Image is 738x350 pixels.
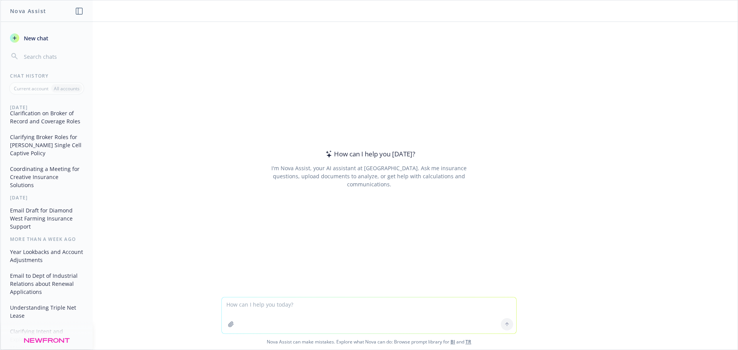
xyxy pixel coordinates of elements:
button: Coordinating a Meeting for Creative Insurance Solutions [7,163,86,191]
div: [DATE] [1,104,93,110]
button: Email Draft for Diamond West Farming Insurance Support [7,204,86,233]
span: Nova Assist can make mistakes. Explore what Nova can do: Browse prompt library for and [3,334,735,350]
a: TR [465,338,471,345]
div: More than a week ago [1,236,93,242]
div: How can I help you [DATE]? [323,149,415,159]
span: New chat [22,34,48,42]
button: New chat [7,31,86,45]
div: Chat History [1,73,93,79]
h1: Nova Assist [10,7,46,15]
button: Understanding Triple Net Lease [7,301,86,322]
input: Search chats [22,51,83,62]
button: Clarifying Broker Roles for [PERSON_NAME] Single Cell Captive Policy [7,131,86,159]
button: Clarification on Broker of Record and Coverage Roles [7,107,86,128]
div: [DATE] [1,194,93,201]
button: Email to Dept of Industrial Relations about Renewal Applications [7,269,86,298]
p: Current account [14,85,48,92]
div: I'm Nova Assist, your AI assistant at [GEOGRAPHIC_DATA]. Ask me insurance questions, upload docum... [261,164,477,188]
button: Year Lookbacks and Account Adjustments [7,245,86,266]
a: BI [450,338,455,345]
p: All accounts [54,85,80,92]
